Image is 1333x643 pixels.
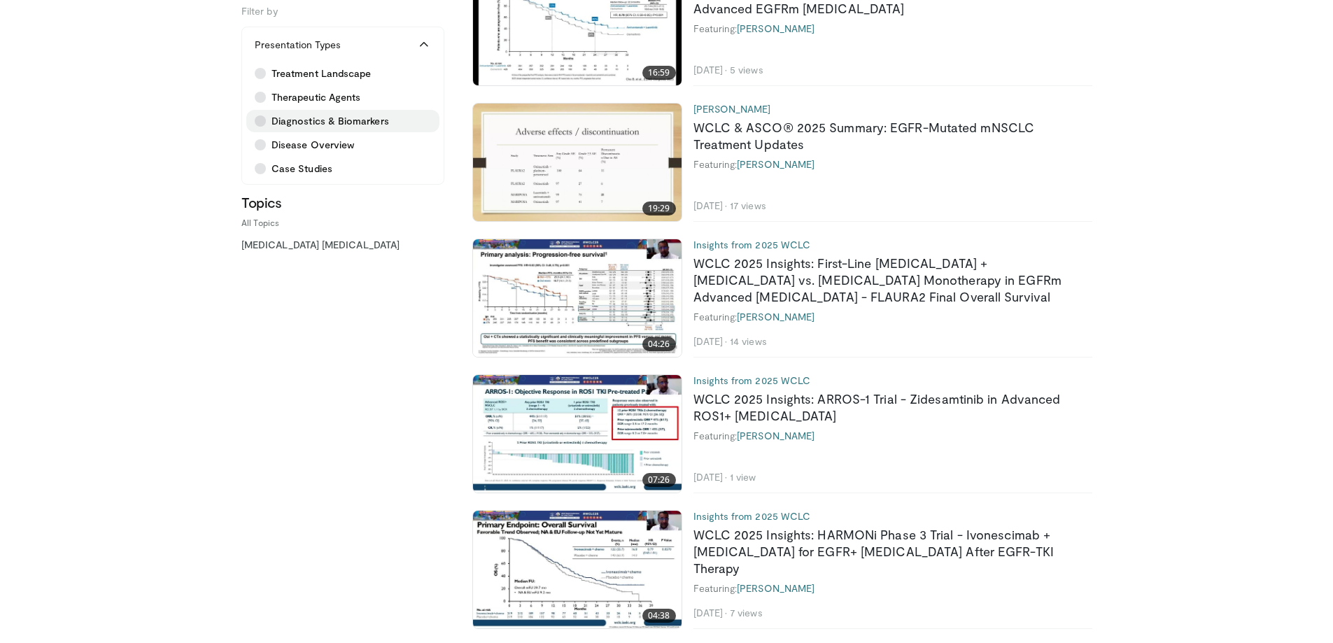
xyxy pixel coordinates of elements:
h4: Topics [241,193,444,211]
a: WCLC 2025 Insights: HARMONi Phase 3 Trial - Ivonescimab + [MEDICAL_DATA] for EGFR+ [MEDICAL_DATA]... [693,527,1054,576]
div: Featuring: [693,22,1092,35]
span: Case Studies [271,162,332,176]
span: Treatment Landscape [271,66,371,80]
div: Featuring: [693,311,1092,323]
span: 04:26 [642,337,676,351]
a: [PERSON_NAME] [737,311,814,323]
a: [PERSON_NAME] [737,430,814,441]
li: 14 views [730,335,767,348]
a: [PERSON_NAME] [737,582,814,594]
li: 1 view [730,471,756,483]
span: 19:29 [642,202,676,215]
img: fc4696b7-02ef-4433-8969-640f5dee0ae9.620x360_q85_upscale.jpg [473,239,682,357]
a: 04:38 [473,511,682,628]
li: 17 views [730,199,766,212]
img: 10960a3c-e3b3-4e46-9eac-13522a389e2e.620x360_q85_upscale.jpg [473,511,682,628]
button: Presentation Types [242,27,444,62]
span: Disease Overview [271,138,354,152]
a: 07:26 [473,375,682,493]
span: 16:59 [642,66,676,80]
a: Insights from 2025 WCLC [693,374,811,386]
img: 0051d163-2aee-4e54-b444-0786fcb85c6d.620x360_q85_upscale.jpg [473,104,682,221]
a: [PERSON_NAME] [737,22,814,34]
a: Insights from 2025 WCLC [693,510,811,522]
img: aed689c7-4cc5-44ec-bd5d-49efe6831381.620x360_q85_upscale.jpg [473,375,682,493]
li: [DATE] [693,471,728,483]
a: [MEDICAL_DATA] [MEDICAL_DATA] [241,238,444,252]
p: All Topics [241,217,444,228]
li: [DATE] [693,335,728,348]
div: Featuring: [693,582,1092,595]
div: Featuring: [693,430,1092,442]
a: 19:29 [473,104,682,221]
li: [DATE] [693,607,728,619]
span: Diagnostics & Biomarkers [271,114,389,128]
a: [PERSON_NAME] [693,103,771,115]
a: 04:26 [473,239,682,357]
a: WCLC & ASCO® 2025 Summary: EGFR-Mutated mNSCLC Treatment Updates [693,120,1035,152]
span: Therapeutic Agents [271,90,360,104]
a: [PERSON_NAME] [737,158,814,170]
span: 04:38 [642,609,676,623]
li: 5 views [730,64,763,76]
a: WCLC 2025 Insights: ARROS-1 Trial - Zidesamtinib in Advanced ROS1+ [MEDICAL_DATA] [693,391,1061,423]
span: 07:26 [642,473,676,487]
a: WCLC 2025 Insights: First-Line [MEDICAL_DATA] + [MEDICAL_DATA] vs. [MEDICAL_DATA] Monotherapy in ... [693,255,1062,304]
a: Insights from 2025 WCLC [693,239,811,250]
div: Featuring: [693,158,1092,171]
li: [DATE] [693,64,728,76]
li: [DATE] [693,199,728,212]
li: 7 views [730,607,763,619]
